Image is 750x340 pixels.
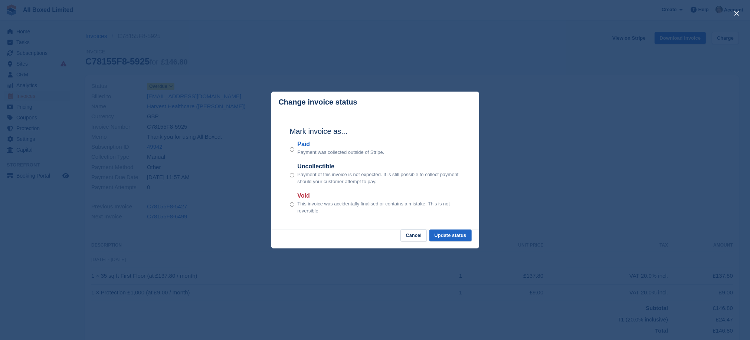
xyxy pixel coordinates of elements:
label: Paid [297,140,384,149]
label: Void [297,191,460,200]
h2: Mark invoice as... [290,126,461,137]
p: Payment of this invoice is not expected. It is still possible to collect payment should your cust... [297,171,460,185]
button: close [731,7,743,19]
button: Cancel [400,230,427,242]
label: Uncollectible [297,162,460,171]
p: Change invoice status [279,98,357,106]
button: Update status [429,230,472,242]
p: This invoice was accidentally finalised or contains a mistake. This is not reversible. [297,200,460,215]
p: Payment was collected outside of Stripe. [297,149,384,156]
